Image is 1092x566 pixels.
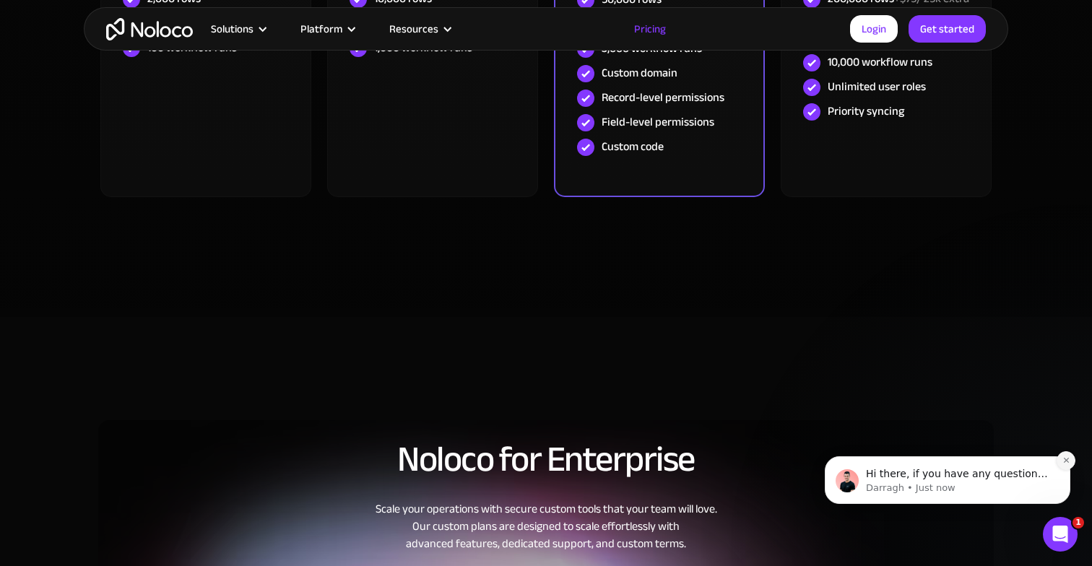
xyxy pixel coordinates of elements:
div: Solutions [193,19,282,38]
span: Hi there, if you have any questions about our pricing, just let us know! [GEOGRAPHIC_DATA] [63,103,245,143]
div: Record-level permissions [602,90,724,105]
div: Scale your operations with secure custom tools that your team will love. Our custom plans are des... [98,500,994,552]
div: Platform [300,19,342,38]
div: Resources [371,19,467,38]
button: Dismiss notification [253,86,272,105]
a: Get started [909,15,986,43]
div: 10,000 workflow runs [828,54,932,70]
div: Solutions [211,19,253,38]
div: Custom code [602,139,664,154]
iframe: Intercom notifications message [803,365,1092,527]
div: message notification from Darragh, Just now. Hi there, if you have any questions about our pricin... [22,91,267,139]
p: Message from Darragh, sent Just now [63,116,249,129]
a: Login [850,15,898,43]
div: Field-level permissions [602,114,714,130]
a: Pricing [616,19,684,38]
div: Platform [282,19,371,38]
img: Profile image for Darragh [32,104,56,127]
h2: Noloco for Enterprise [98,440,994,479]
span: 1 [1072,517,1084,528]
div: Priority syncing [828,103,904,119]
div: Custom domain [602,65,677,81]
div: Resources [389,19,438,38]
div: Unlimited user roles [828,79,926,95]
a: home [106,18,193,40]
iframe: Intercom live chat [1043,517,1078,552]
